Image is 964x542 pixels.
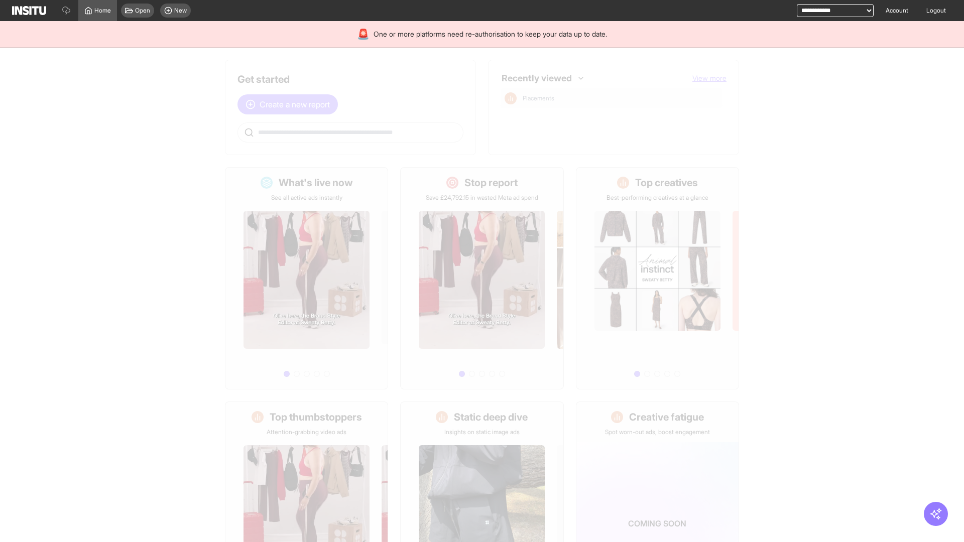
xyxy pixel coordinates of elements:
[357,27,370,41] div: 🚨
[135,7,150,15] span: Open
[374,29,607,39] span: One or more platforms need re-authorisation to keep your data up to date.
[12,6,46,15] img: Logo
[174,7,187,15] span: New
[94,7,111,15] span: Home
